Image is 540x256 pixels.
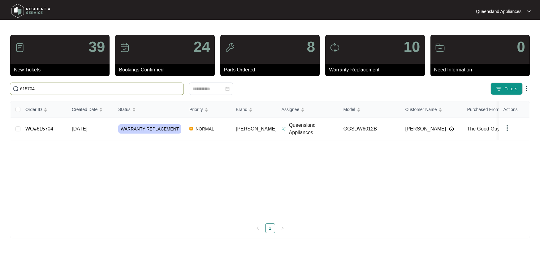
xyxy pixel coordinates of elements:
[476,8,521,15] p: Queensland Appliances
[278,223,287,233] li: Next Page
[193,125,217,133] span: NORMAL
[504,86,517,92] span: Filters
[193,40,210,54] p: 24
[282,126,287,131] img: Assigner Icon
[467,126,502,131] span: The Good Guys
[253,223,263,233] li: Previous Page
[15,43,25,53] img: icon
[72,106,97,113] span: Created Date
[405,125,446,133] span: [PERSON_NAME]
[25,126,53,131] a: WO#615704
[527,10,531,13] img: dropdown arrow
[523,85,530,92] img: dropdown arrow
[189,127,193,130] img: Vercel Logo
[256,226,260,230] span: left
[277,101,339,118] th: Assignee
[13,86,19,92] img: search-icon
[113,101,184,118] th: Status
[503,124,511,132] img: dropdown arrow
[118,124,181,134] span: WARRANTY REPLACEMENT
[462,101,524,118] th: Purchased From
[253,223,263,233] button: left
[282,106,300,113] span: Assignee
[404,40,420,54] p: 10
[120,43,130,53] img: icon
[265,223,275,233] li: 1
[184,101,231,118] th: Priority
[329,66,425,74] p: Warranty Replacement
[490,83,523,95] button: filter iconFilters
[225,43,235,53] img: icon
[289,122,339,136] p: Queensland Appliances
[236,126,277,131] span: [PERSON_NAME]
[89,40,105,54] p: 39
[189,106,203,113] span: Priority
[496,86,502,92] img: filter icon
[499,101,529,118] th: Actions
[435,43,445,53] img: icon
[517,40,525,54] p: 0
[449,126,454,131] img: Info icon
[25,106,42,113] span: Order ID
[72,126,87,131] span: [DATE]
[67,101,113,118] th: Created Date
[330,43,340,53] img: icon
[400,101,462,118] th: Customer Name
[266,224,275,233] a: 1
[339,101,400,118] th: Model
[14,66,110,74] p: New Tickets
[20,85,181,92] input: Search by Order Id, Assignee Name, Customer Name, Brand and Model
[434,66,530,74] p: Need Information
[118,106,131,113] span: Status
[224,66,320,74] p: Parts Ordered
[278,223,287,233] button: right
[405,106,437,113] span: Customer Name
[307,40,315,54] p: 8
[119,66,214,74] p: Bookings Confirmed
[339,118,400,140] td: GGSDW6012B
[231,101,277,118] th: Brand
[9,2,53,20] img: residentia service logo
[467,106,499,113] span: Purchased From
[20,101,67,118] th: Order ID
[281,226,284,230] span: right
[236,106,247,113] span: Brand
[343,106,355,113] span: Model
